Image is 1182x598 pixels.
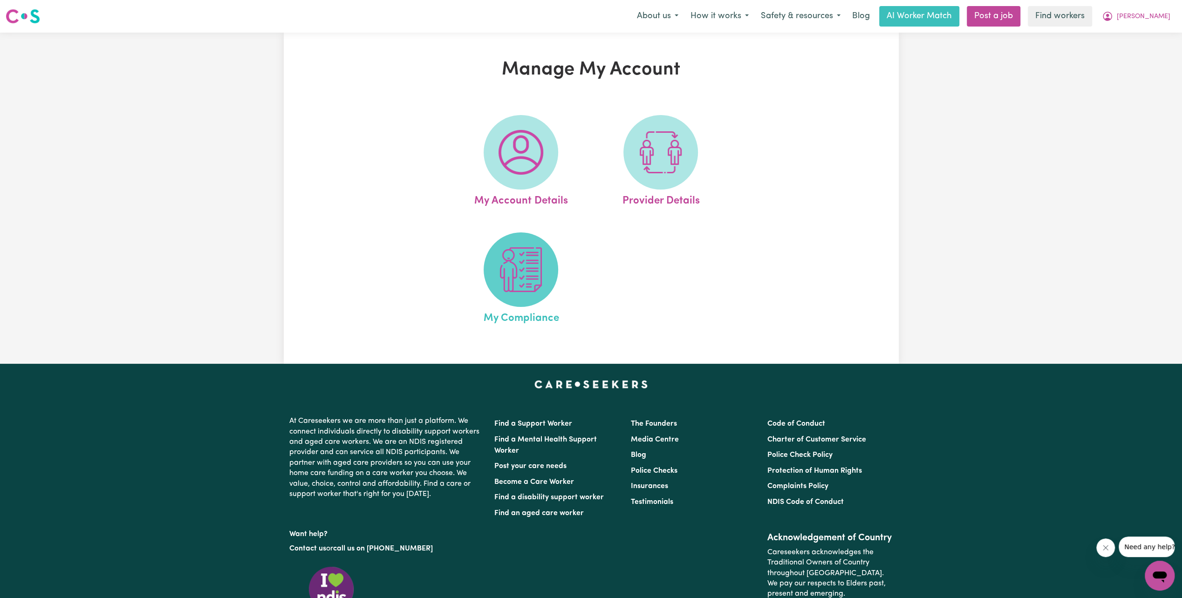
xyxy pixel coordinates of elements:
a: Police Check Policy [767,451,833,459]
span: Provider Details [622,190,699,209]
a: The Founders [631,420,677,428]
a: My Account Details [454,115,588,209]
span: My Compliance [483,307,559,326]
a: Careseekers home page [534,381,648,388]
a: Charter of Customer Service [767,436,866,443]
a: Police Checks [631,467,677,475]
a: My Compliance [454,232,588,326]
a: Code of Conduct [767,420,825,428]
a: call us on [PHONE_NUMBER] [333,545,433,552]
button: About us [631,7,684,26]
span: Need any help? [6,7,56,14]
a: Find a Mental Health Support Worker [494,436,597,455]
span: [PERSON_NAME] [1117,12,1170,22]
a: Become a Care Worker [494,478,574,486]
a: Post your care needs [494,462,567,470]
a: Contact us [289,545,326,552]
h2: Acknowledgement of Country [767,532,893,544]
span: My Account Details [474,190,568,209]
a: NDIS Code of Conduct [767,498,844,506]
a: Insurances [631,482,668,490]
a: Media Centre [631,436,679,443]
p: or [289,540,483,557]
button: Safety & resources [755,7,847,26]
a: Provider Details [594,115,728,209]
iframe: Button to launch messaging window [1145,561,1175,591]
a: Find a disability support worker [494,494,604,501]
p: At Careseekers we are more than just a platform. We connect individuals directly to disability su... [289,412,483,503]
a: Find an aged care worker [494,510,584,517]
a: Complaints Policy [767,482,828,490]
a: AI Worker Match [879,6,959,27]
a: Find workers [1028,6,1092,27]
a: Careseekers logo [6,6,40,27]
button: How it works [684,7,755,26]
a: Blog [847,6,875,27]
a: Post a job [967,6,1020,27]
a: Find a Support Worker [494,420,572,428]
iframe: Message from company [1119,537,1175,557]
iframe: Close message [1096,538,1115,557]
a: Blog [631,451,646,459]
button: My Account [1096,7,1176,26]
a: Testimonials [631,498,673,506]
img: Careseekers logo [6,8,40,25]
a: Protection of Human Rights [767,467,862,475]
h1: Manage My Account [392,59,791,81]
p: Want help? [289,525,483,539]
